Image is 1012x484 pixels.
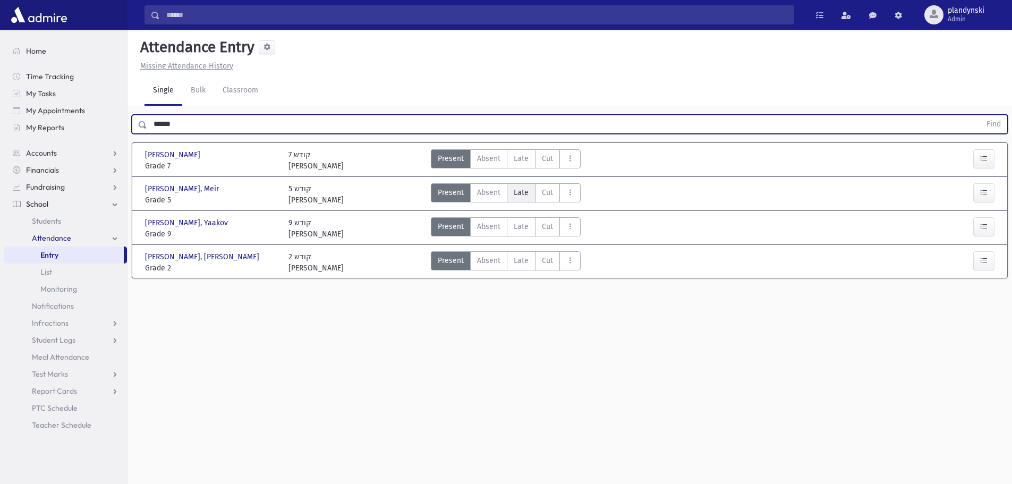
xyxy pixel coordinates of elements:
[4,247,124,264] a: Entry
[477,221,500,232] span: Absent
[40,284,77,294] span: Monitoring
[542,221,553,232] span: Cut
[4,264,127,281] a: List
[431,251,581,274] div: AttTypes
[182,76,214,106] a: Bulk
[40,250,58,260] span: Entry
[288,149,344,172] div: 7 קודש [PERSON_NAME]
[32,420,91,430] span: Teacher Schedule
[4,281,127,298] a: Monitoring
[288,251,344,274] div: 2 קודש [PERSON_NAME]
[32,369,68,379] span: Test Marks
[980,115,1007,133] button: Find
[438,187,464,198] span: Present
[26,199,48,209] span: School
[514,153,529,164] span: Late
[431,149,581,172] div: AttTypes
[136,62,233,71] a: Missing Attendance History
[4,119,127,136] a: My Reports
[32,335,75,345] span: Student Logs
[438,221,464,232] span: Present
[542,255,553,266] span: Cut
[4,68,127,85] a: Time Tracking
[8,4,70,26] img: AdmirePro
[4,43,127,60] a: Home
[26,123,64,132] span: My Reports
[542,187,553,198] span: Cut
[4,366,127,383] a: Test Marks
[4,400,127,417] a: PTC Schedule
[514,187,529,198] span: Late
[140,62,233,71] u: Missing Attendance History
[431,183,581,206] div: AttTypes
[4,102,127,119] a: My Appointments
[288,183,344,206] div: 5 קודש [PERSON_NAME]
[4,332,127,349] a: Student Logs
[26,148,57,158] span: Accounts
[32,403,78,413] span: PTC Schedule
[4,383,127,400] a: Report Cards
[4,179,127,196] a: Fundraising
[477,153,500,164] span: Absent
[145,194,278,206] span: Grade 5
[32,301,74,311] span: Notifications
[160,5,794,24] input: Search
[438,153,464,164] span: Present
[431,217,581,240] div: AttTypes
[4,213,127,230] a: Students
[4,230,127,247] a: Attendance
[145,217,230,228] span: [PERSON_NAME], Yaakov
[4,315,127,332] a: Infractions
[26,46,46,56] span: Home
[542,153,553,164] span: Cut
[26,165,59,175] span: Financials
[26,106,85,115] span: My Appointments
[4,162,127,179] a: Financials
[214,76,267,106] a: Classroom
[4,298,127,315] a: Notifications
[438,255,464,266] span: Present
[477,255,500,266] span: Absent
[32,386,77,396] span: Report Cards
[32,233,71,243] span: Attendance
[288,217,344,240] div: 9 קודש [PERSON_NAME]
[948,6,984,15] span: plandynski
[145,160,278,172] span: Grade 7
[32,352,89,362] span: Meal Attendance
[145,183,221,194] span: [PERSON_NAME], Meir
[40,267,52,277] span: List
[4,417,127,434] a: Teacher Schedule
[32,216,61,226] span: Students
[4,145,127,162] a: Accounts
[145,251,261,262] span: [PERSON_NAME], [PERSON_NAME]
[477,187,500,198] span: Absent
[144,76,182,106] a: Single
[948,15,984,23] span: Admin
[136,38,254,56] h5: Attendance Entry
[514,221,529,232] span: Late
[26,89,56,98] span: My Tasks
[145,149,202,160] span: [PERSON_NAME]
[514,255,529,266] span: Late
[4,349,127,366] a: Meal Attendance
[4,196,127,213] a: School
[145,262,278,274] span: Grade 2
[26,182,65,192] span: Fundraising
[32,318,69,328] span: Infractions
[145,228,278,240] span: Grade 9
[26,72,74,81] span: Time Tracking
[4,85,127,102] a: My Tasks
